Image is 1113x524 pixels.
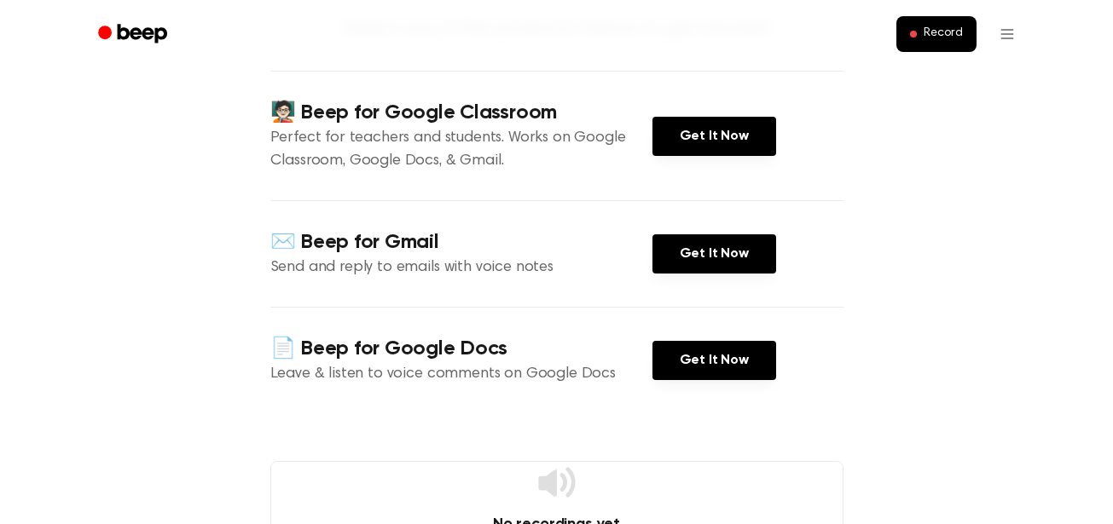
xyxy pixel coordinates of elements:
h4: 📄 Beep for Google Docs [270,335,652,363]
button: Record [896,16,976,52]
p: Perfect for teachers and students. Works on Google Classroom, Google Docs, & Gmail. [270,127,652,173]
a: Get It Now [652,234,776,274]
h4: ✉️ Beep for Gmail [270,228,652,256]
h4: 🧑🏻‍🏫 Beep for Google Classroom [270,99,652,127]
p: Leave & listen to voice comments on Google Docs [270,363,652,386]
button: Open menu [987,14,1028,55]
a: Get It Now [652,341,776,380]
p: Send and reply to emails with voice notes [270,256,652,279]
a: Get It Now [652,117,776,156]
a: Beep [86,18,183,51]
span: Record [924,26,962,42]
